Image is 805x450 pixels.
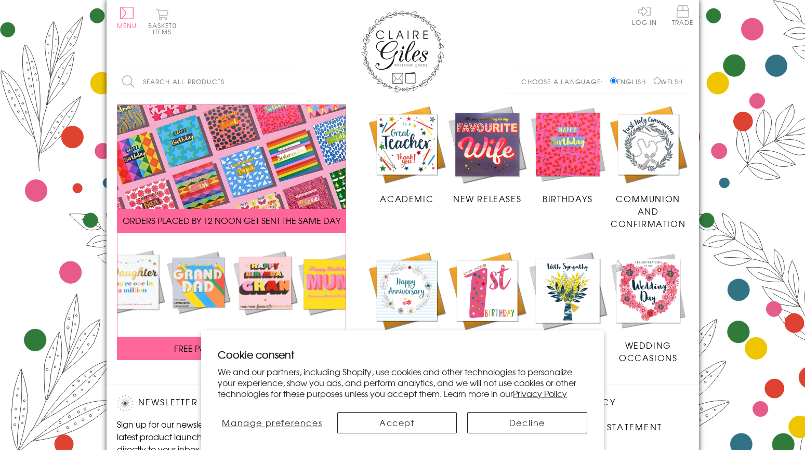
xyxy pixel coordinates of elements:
[123,214,340,227] span: ORDERS PLACED BY 12 NOON GET SENT THE SAME DAY
[453,192,521,205] span: New Releases
[218,412,326,433] button: Manage preferences
[153,21,177,36] span: 0 items
[619,339,677,364] span: Wedding Occasions
[380,192,433,205] span: Academic
[672,5,694,25] span: Trade
[610,77,651,86] label: English
[672,5,694,28] a: Trade
[148,8,177,35] button: Basket0 items
[513,387,567,400] a: Privacy Policy
[117,21,137,30] span: Menu
[608,104,689,230] a: Communion and Confirmation
[447,250,527,351] a: Age Cards
[521,77,608,86] p: Choose a language:
[367,104,447,205] a: Academic
[527,250,608,351] a: Sympathy
[174,342,288,354] span: FREE P&P ON ALL UK ORDERS
[527,104,608,205] a: Birthdays
[337,412,457,433] button: Accept
[467,412,587,433] button: Decline
[608,250,689,364] a: Wedding Occasions
[610,77,617,84] input: English
[288,70,299,94] input: Search
[447,104,527,205] a: New Releases
[611,192,685,230] span: Communion and Confirmation
[117,70,299,94] input: Search all products
[632,5,657,25] a: Log In
[361,10,444,92] img: Claire Giles Greetings Cards
[117,7,137,29] button: Menu
[654,77,661,84] input: Welsh
[218,347,587,362] h2: Cookie consent
[654,77,683,86] label: Welsh
[367,250,447,351] a: Anniversary
[543,192,592,205] span: Birthdays
[117,395,294,411] h2: Newsletter
[218,366,587,399] p: We and our partners, including Shopify, use cookies and other technologies to personalize your ex...
[222,416,322,429] span: Manage preferences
